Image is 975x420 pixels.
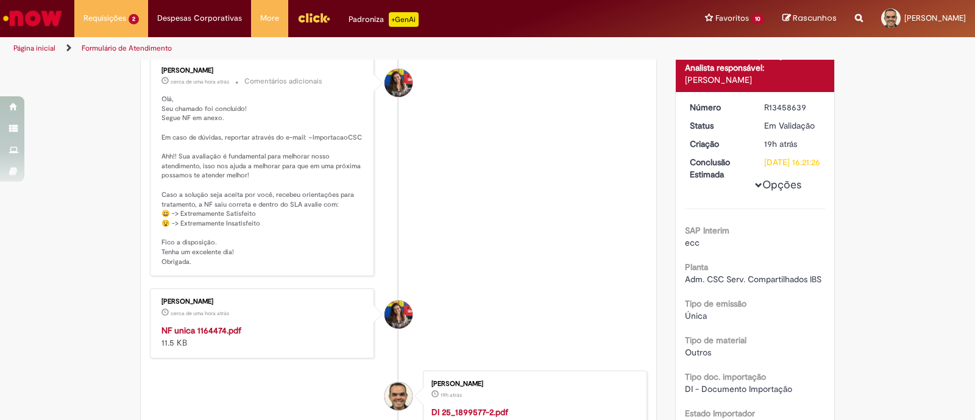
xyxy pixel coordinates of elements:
[9,37,641,60] ul: Trilhas de página
[171,78,229,85] time: 29/08/2025 09:10:08
[260,12,279,24] span: More
[681,119,756,132] dt: Status
[685,62,826,74] div: Analista responsável:
[681,138,756,150] dt: Criação
[681,156,756,180] dt: Conclusão Estimada
[171,78,229,85] span: cerca de uma hora atrás
[385,382,413,410] div: Paulo Henrique Ferreira
[161,325,241,336] a: NF unica 1164474.pdf
[685,274,821,285] span: Adm. CSC Serv. Compartilhados IBS
[171,310,229,317] span: cerca de uma hora atrás
[431,407,508,418] a: DI 25_1899577-2.pdf
[441,391,462,399] time: 28/08/2025 15:18:24
[685,262,708,272] b: Planta
[764,138,821,150] div: 28/08/2025 15:21:22
[161,298,364,305] div: [PERSON_NAME]
[764,119,821,132] div: Em Validação
[685,237,700,248] span: ecc
[904,13,966,23] span: [PERSON_NAME]
[129,14,139,24] span: 2
[685,371,766,382] b: Tipo doc. importação
[431,380,634,388] div: [PERSON_NAME]
[782,13,837,24] a: Rascunhos
[297,9,330,27] img: click_logo_yellow_360x200.png
[764,138,797,149] time: 28/08/2025 15:21:22
[13,43,55,53] a: Página inicial
[685,74,826,86] div: [PERSON_NAME]
[385,69,413,97] div: Katia Cristina Pereira Da Silva
[83,12,126,24] span: Requisições
[244,76,322,87] small: Comentários adicionais
[161,94,364,267] p: Olá, Seu chamado foi concluído! Segue NF em anexo. Em caso de dúvidas, reportar através do e-mail...
[685,408,755,419] b: Estado Importador
[82,43,172,53] a: Formulário de Atendimento
[161,324,364,349] div: 11.5 KB
[685,225,729,236] b: SAP Interim
[764,138,797,149] span: 19h atrás
[161,67,364,74] div: [PERSON_NAME]
[793,12,837,24] span: Rascunhos
[685,298,746,309] b: Tipo de emissão
[685,347,711,358] span: Outros
[349,12,419,27] div: Padroniza
[171,310,229,317] time: 29/08/2025 09:09:45
[764,101,821,113] div: R13458639
[764,156,821,168] div: [DATE] 16:21:26
[751,14,764,24] span: 10
[715,12,749,24] span: Favoritos
[685,383,792,394] span: DI - Documento Importação
[385,301,413,329] div: Katia Cristina Pereira Da Silva
[685,310,707,321] span: Única
[1,6,64,30] img: ServiceNow
[389,12,419,27] p: +GenAi
[685,335,746,346] b: Tipo de material
[441,391,462,399] span: 19h atrás
[681,101,756,113] dt: Número
[157,12,242,24] span: Despesas Corporativas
